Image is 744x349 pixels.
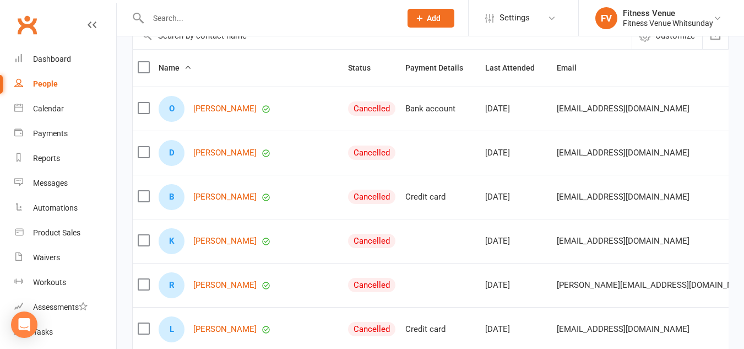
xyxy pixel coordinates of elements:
div: Waivers [33,253,60,262]
div: Fitness Venue Whitsunday [623,18,713,28]
div: Open Intercom Messenger [11,312,37,338]
a: [PERSON_NAME] [193,281,257,290]
span: Name [159,63,192,72]
div: Payments [33,129,68,138]
div: [DATE] [485,148,547,158]
div: Tasks [33,327,53,336]
div: [DATE] [485,104,547,114]
div: Cancelled [348,322,395,336]
a: [PERSON_NAME] [193,148,257,158]
a: [PERSON_NAME] [193,192,257,202]
span: Last Attended [485,63,547,72]
span: Email [557,63,589,72]
button: Name [159,61,192,74]
div: [DATE] [485,325,547,334]
span: [EMAIL_ADDRESS][DOMAIN_NAME] [557,98,689,119]
div: FV [595,7,617,29]
div: Messages [33,179,68,187]
div: Workouts [33,278,66,287]
button: Status [348,61,383,74]
a: Workouts [14,270,116,295]
div: Rachel [159,272,184,298]
div: Olivia [159,96,184,122]
input: Search... [145,10,393,26]
a: Calendar [14,96,116,121]
a: [PERSON_NAME] [193,104,257,114]
div: [DATE] [485,192,547,202]
a: People [14,72,116,96]
a: Payments [14,121,116,146]
div: Automations [33,203,78,212]
div: Credit card [405,325,475,334]
span: [EMAIL_ADDRESS][DOMAIN_NAME] [557,230,689,251]
div: Cancelled [348,278,395,292]
div: Cancelled [348,101,395,116]
button: Add [408,9,454,28]
div: Product Sales [33,228,80,237]
span: [EMAIL_ADDRESS][DOMAIN_NAME] [557,142,689,163]
a: Clubworx [13,11,41,39]
div: Fitness Venue [623,8,713,18]
span: Settings [499,6,530,30]
div: Cancelled [348,146,395,160]
a: Reports [14,146,116,171]
a: Automations [14,196,116,221]
div: Cancelled [348,234,395,248]
a: Assessments [14,295,116,320]
span: [EMAIL_ADDRESS][DOMAIN_NAME] [557,319,689,340]
a: Product Sales [14,221,116,245]
div: Bank account [405,104,475,114]
span: Add [427,14,441,23]
span: Payment Details [405,63,475,72]
a: Dashboard [14,47,116,72]
div: [DATE] [485,281,547,290]
div: Ben [159,184,184,210]
span: Status [348,63,383,72]
div: Calendar [33,104,64,113]
a: Waivers [14,245,116,270]
div: [DATE] [485,237,547,246]
a: Messages [14,171,116,196]
a: Tasks [14,320,116,345]
button: Last Attended [485,61,547,74]
div: Lucas [159,316,184,342]
div: Kristy [159,228,184,254]
div: Assessments [33,303,88,312]
span: [EMAIL_ADDRESS][DOMAIN_NAME] [557,186,689,207]
div: Reports [33,154,60,163]
div: Dianne [159,140,184,166]
button: Email [557,61,589,74]
button: Payment Details [405,61,475,74]
div: Dashboard [33,55,71,63]
a: [PERSON_NAME] [193,325,257,334]
div: People [33,79,58,88]
div: Credit card [405,192,475,202]
a: [PERSON_NAME] [193,237,257,246]
div: Cancelled [348,190,395,204]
